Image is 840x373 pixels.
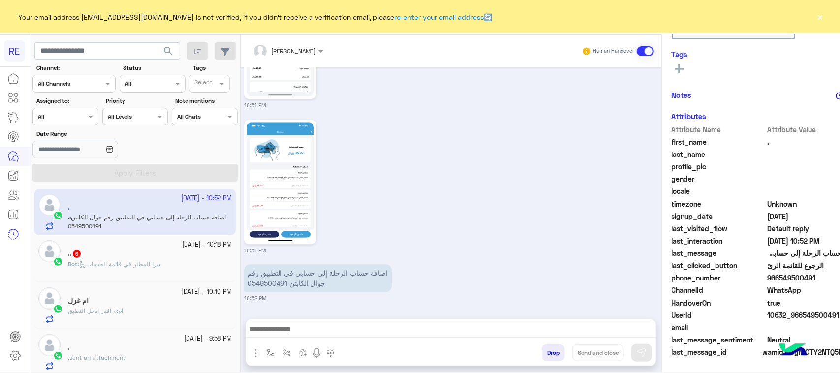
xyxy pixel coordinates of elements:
span: م اقدر ادخل التطيق [68,307,117,314]
span: first_name [672,137,766,147]
button: Trigger scenario [279,344,295,361]
h5: ام غزل [68,297,89,305]
button: Send and close [572,344,624,361]
span: . [68,354,69,361]
span: ام [118,307,123,314]
img: select flow [267,349,275,357]
label: Priority [106,96,167,105]
div: RE [4,40,25,62]
span: search [162,45,174,57]
small: 10:51 PM [244,101,266,109]
small: [DATE] - 10:18 PM [182,240,232,249]
span: Attribute Name [672,124,766,135]
button: select flow [262,344,279,361]
small: 10:51 PM [244,247,266,254]
label: Date Range [36,129,167,138]
span: timezone [672,199,766,209]
b: : [68,260,79,268]
span: gender [672,174,766,184]
span: last_message [672,248,766,258]
span: phone_number [672,273,766,283]
span: email [672,322,766,333]
a: re-enter your email address [395,13,484,21]
img: defaultAdmin.png [38,240,61,262]
span: Bot [68,260,77,268]
span: [PERSON_NAME] [271,47,316,55]
img: 1306719004487285.jpg [247,122,314,242]
img: send voice note [311,347,323,359]
label: Tags [193,63,237,72]
button: search [156,42,181,63]
button: Drop [542,344,565,361]
button: create order [295,344,311,361]
span: locale [672,186,766,196]
span: signup_date [672,211,766,221]
img: WhatsApp [53,351,63,361]
img: Trigger scenario [283,349,291,357]
label: Status [123,63,184,72]
img: defaultAdmin.png [38,334,61,356]
button: Apply Filters [32,164,238,182]
span: sent an attachment [69,354,125,361]
img: make a call [327,349,335,357]
small: Human Handover [593,47,635,55]
h6: Attributes [672,112,707,121]
span: UserId [672,310,766,320]
span: سرا المطار في قائمة الخدمات [79,260,162,268]
h5: .. [68,249,82,258]
img: defaultAdmin.png [38,287,61,310]
img: hulul-logo.png [776,334,810,368]
span: profile_pic [672,161,766,172]
span: 6 [73,250,81,258]
img: WhatsApp [53,304,63,314]
img: WhatsApp [53,257,63,267]
span: last_name [672,149,766,159]
span: last_interaction [672,236,766,246]
span: HandoverOn [672,298,766,308]
img: send message [637,348,647,358]
span: last_clicked_button [672,260,766,271]
div: Select [193,78,212,89]
label: Channel: [36,63,115,72]
p: 1/10/2025, 10:52 PM [244,264,392,292]
span: last_message_id [672,347,761,357]
small: [DATE] - 10:10 PM [182,287,232,297]
h6: Notes [672,91,692,99]
button: × [815,12,825,22]
label: Note mentions [175,96,236,105]
img: send attachment [250,347,262,359]
b: : [117,307,123,314]
span: Your email address [EMAIL_ADDRESS][DOMAIN_NAME] is not verified, if you didn't receive a verifica... [19,12,493,22]
small: [DATE] - 9:58 PM [184,334,232,343]
span: last_visited_flow [672,223,766,234]
h5: . [68,343,70,352]
small: 10:52 PM [244,294,266,302]
span: last_message_sentiment [672,335,766,345]
label: Assigned to: [36,96,97,105]
span: ChannelId [672,285,766,295]
img: create order [299,349,307,357]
